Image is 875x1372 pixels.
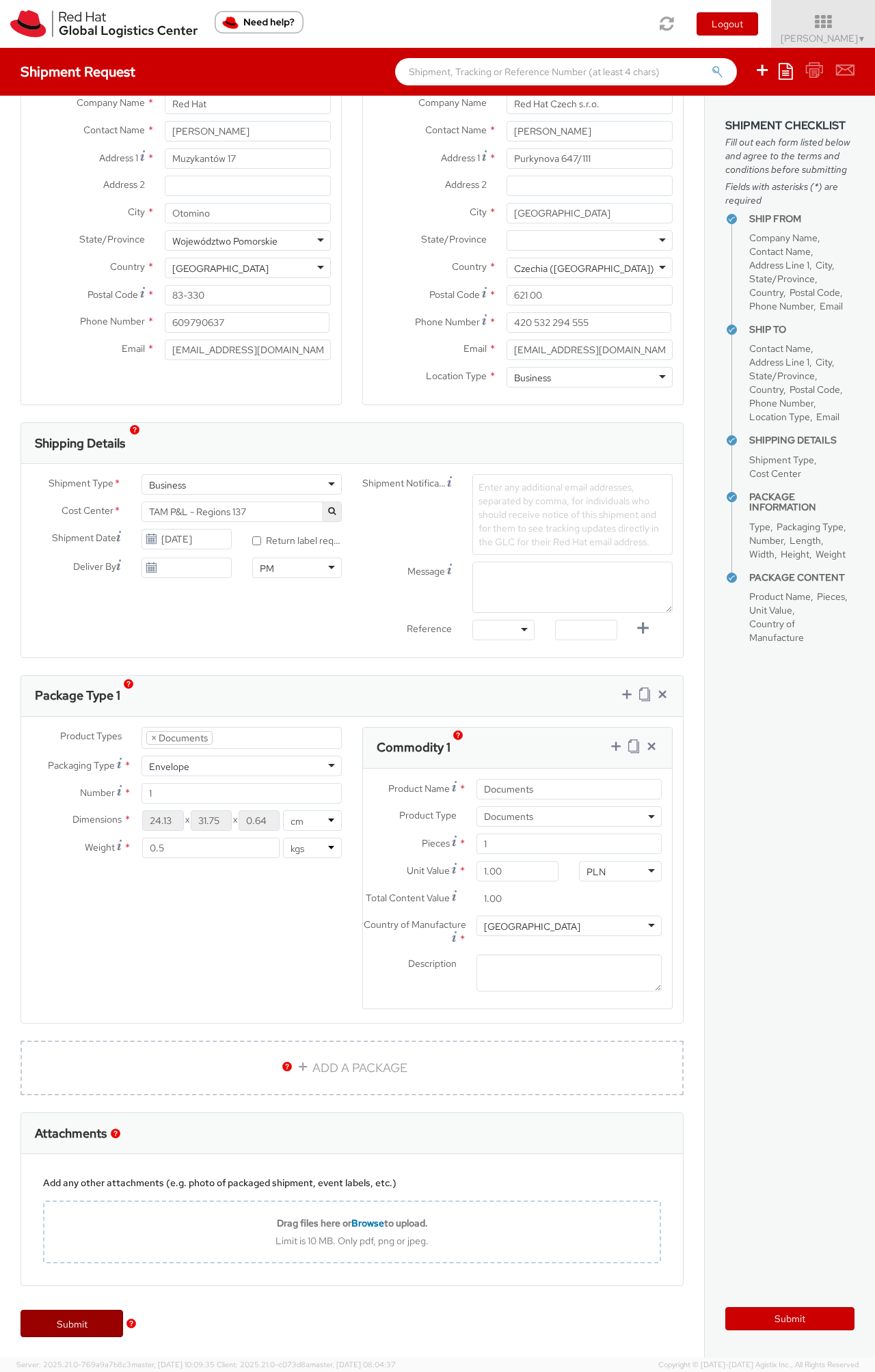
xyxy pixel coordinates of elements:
span: Fill out each form listed below and agree to the terms and conditions before submitting [725,135,854,176]
h4: Shipping Details [749,435,854,445]
h4: Ship From [749,214,854,224]
span: Shipment Type [49,476,113,492]
div: PLN [587,865,606,879]
span: Address 1 [99,152,138,164]
span: Company Name [749,232,818,244]
span: X [232,810,239,831]
span: Product Name [749,590,811,603]
span: Total Content Value [366,892,450,904]
div: Add any other attachments (e.g. photo of packaged shipment, event labels, etc.) [43,1176,661,1190]
span: Pieces [422,837,450,849]
a: ADD A PACKAGE [21,1041,684,1095]
div: [GEOGRAPHIC_DATA] [484,920,580,933]
button: Logout [697,12,758,36]
button: Need help? [215,11,304,33]
span: City [816,259,832,271]
span: Email [122,342,145,355]
h3: Shipment Checklist [725,120,854,132]
h4: Package Content [749,573,854,583]
span: TAM P&L - Regions 137 [149,506,334,518]
h3: Attachments [35,1127,107,1140]
span: Width [749,548,775,560]
span: Shipment Date [52,531,116,545]
span: Message [407,565,445,577]
span: State/Province [421,233,487,245]
label: Return label required [252,532,342,547]
span: master, [DATE] 08:04:37 [310,1360,396,1369]
span: State/Province [749,273,815,285]
span: Documents [476,806,662,827]
span: Address 2 [445,178,487,191]
span: Country [749,383,783,396]
span: Weight [816,548,846,560]
span: Type [749,521,770,533]
span: Number [749,534,783,547]
span: Height [781,548,809,560]
span: Copyright © [DATE]-[DATE] Agistix Inc., All Rights Reserved [658,1360,859,1371]
span: Shipment Notification [362,476,447,491]
span: Company Name [77,96,145,109]
span: Location Type [426,370,487,382]
span: Country [749,286,783,299]
span: Country of Manufacture [364,918,466,931]
li: Documents [146,731,213,745]
span: Postal Code [87,288,138,301]
span: Reference [407,622,452,635]
span: Browse [351,1217,384,1229]
span: Documents [484,810,654,823]
span: Fields with asterisks (*) are required [725,180,854,207]
span: Postal Code [790,286,840,299]
span: Client: 2025.21.0-c073d8a [217,1360,396,1369]
input: Height [239,810,280,831]
span: Enter any additional email addresses, separated by comma, for individuals who should receive noti... [479,481,659,548]
span: Postal Code [790,383,840,396]
span: Pieces [817,590,845,603]
span: City [816,356,832,368]
span: Country [110,260,145,273]
span: Dimensions [72,813,122,825]
input: Return label required [252,536,261,545]
span: Email [820,300,843,312]
span: State/Province [749,370,815,382]
div: Envelope [149,760,189,773]
span: Packaging Type [777,521,844,533]
div: [GEOGRAPHIC_DATA] [172,262,269,275]
span: ▼ [858,33,866,44]
span: Email [816,411,839,423]
span: Postal Code [429,288,480,301]
span: Packaging Type [48,759,115,771]
span: Country of Manufacture [749,618,804,644]
span: Phone Number [415,316,480,328]
div: PM [260,562,274,575]
span: Email [463,342,487,355]
h3: Package Type 1 [35,689,120,702]
span: Phone Number [749,397,813,409]
span: × [151,732,157,744]
span: Company Name [418,96,487,109]
span: Server: 2025.21.0-769a9a7b8c3 [16,1360,215,1369]
input: Shipment, Tracking or Reference Number (at least 4 chars) [395,58,737,85]
span: Address Line 1 [749,356,809,368]
span: X [184,810,191,831]
span: [PERSON_NAME] [781,32,866,44]
span: Cost Center [749,467,801,480]
span: Address 1 [441,152,480,164]
div: Limit is 10 MB. Only pdf, png or jpeg. [44,1235,660,1247]
span: Address Line 1 [749,259,809,271]
button: Submit [725,1307,854,1330]
b: Drag files here or to upload. [277,1217,428,1229]
span: Cost Center [62,504,113,519]
span: Shipment Type [749,454,814,466]
div: Województwo Pomorskie [172,234,278,248]
span: Contact Name [83,124,145,136]
h3: Shipping Details [35,437,125,450]
span: Weight [85,841,115,853]
div: Czechia ([GEOGRAPHIC_DATA]) [514,262,654,275]
span: Phone Number [80,315,145,327]
span: Length [790,534,821,547]
span: Contact Name [425,124,487,136]
span: Unit Value [749,604,792,616]
span: master, [DATE] 10:09:35 [131,1360,215,1369]
span: Contact Name [749,342,811,355]
span: Address 2 [103,178,145,191]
